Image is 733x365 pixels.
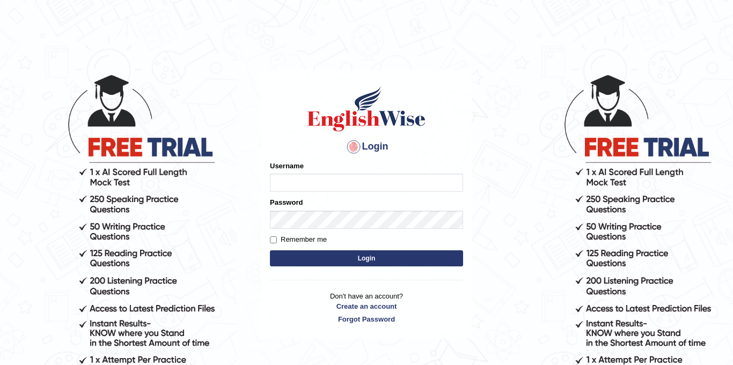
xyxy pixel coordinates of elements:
[270,301,463,311] a: Create an account
[270,314,463,324] a: Forgot Password
[270,234,327,245] label: Remember me
[270,161,304,171] label: Username
[270,291,463,324] p: Don't have an account?
[270,138,463,155] h4: Login
[270,250,463,266] button: Login
[270,236,277,243] input: Remember me
[305,85,428,133] img: Logo of English Wise sign in for intelligent practice with AI
[270,197,303,207] label: Password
